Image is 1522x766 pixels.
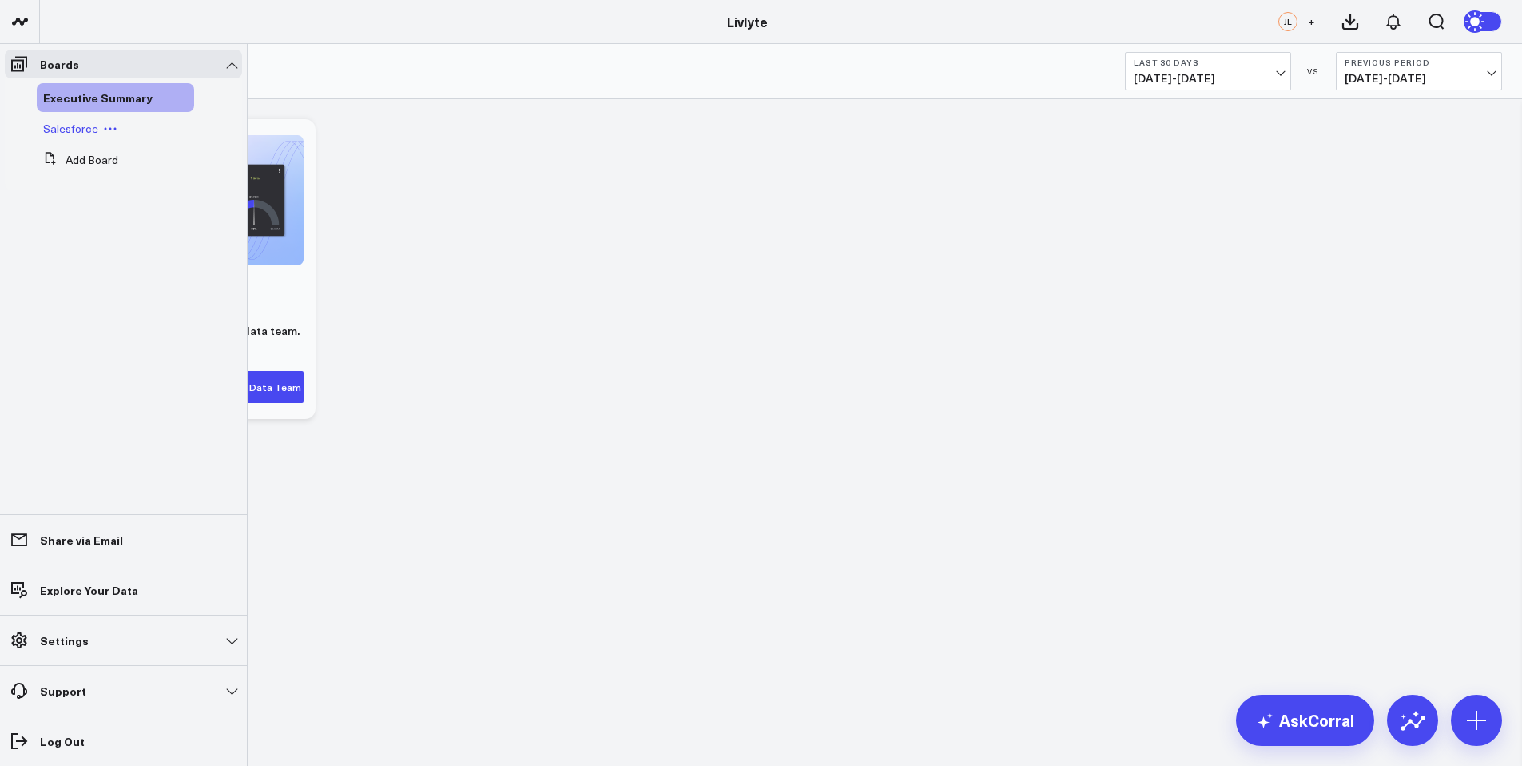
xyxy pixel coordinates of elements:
[1299,66,1328,76] div: VS
[1336,52,1502,90] button: Previous Period[DATE]-[DATE]
[43,91,153,104] a: Executive Summary
[1125,52,1291,90] button: Last 30 Days[DATE]-[DATE]
[1308,16,1315,27] span: +
[5,727,242,756] a: Log Out
[1236,695,1374,746] a: AskCorral
[40,58,79,70] p: Boards
[1278,12,1297,31] div: JL
[727,13,768,30] a: Livlyte
[1345,58,1493,67] b: Previous Period
[40,735,85,748] p: Log Out
[40,634,89,647] p: Settings
[43,121,98,136] span: Salesforce
[37,146,118,174] button: Add Board
[40,533,123,546] p: Share via Email
[40,584,138,596] p: Explore Your Data
[193,371,304,403] button: Add via Our Data Team
[1301,12,1321,31] button: +
[1134,72,1282,85] span: [DATE] - [DATE]
[43,122,98,135] a: Salesforce
[43,90,153,106] span: Executive Summary
[40,684,86,697] p: Support
[1134,58,1282,67] b: Last 30 Days
[1345,72,1493,85] span: [DATE] - [DATE]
